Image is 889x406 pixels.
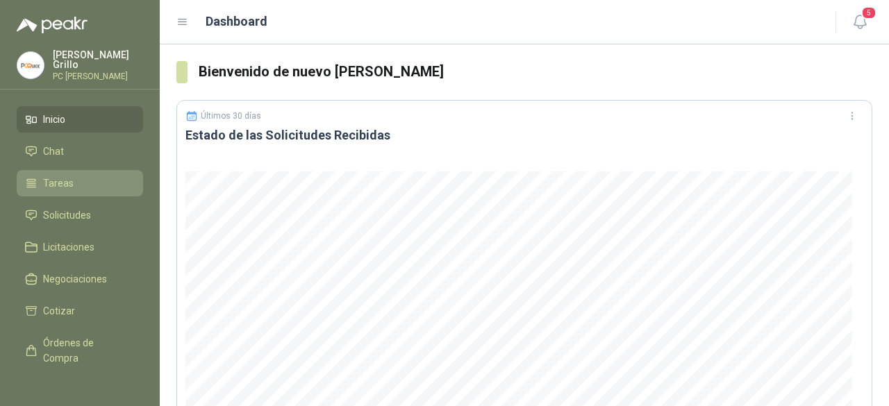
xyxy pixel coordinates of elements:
a: Inicio [17,106,143,133]
h3: Bienvenido de nuevo [PERSON_NAME] [199,61,873,83]
span: Solicitudes [43,208,91,223]
p: [PERSON_NAME] Grillo [53,50,143,69]
span: Cotizar [43,303,75,319]
span: Chat [43,144,64,159]
button: 5 [847,10,872,35]
span: Licitaciones [43,239,94,255]
img: Logo peakr [17,17,88,33]
h3: Estado de las Solicitudes Recibidas [185,127,863,144]
span: Órdenes de Compra [43,335,130,366]
img: Company Logo [17,52,44,78]
a: Licitaciones [17,234,143,260]
span: Negociaciones [43,271,107,287]
a: Negociaciones [17,266,143,292]
a: Órdenes de Compra [17,330,143,371]
p: Últimos 30 días [201,111,261,121]
span: Tareas [43,176,74,191]
span: 5 [861,6,876,19]
a: Tareas [17,170,143,196]
a: Solicitudes [17,202,143,228]
h1: Dashboard [206,12,267,31]
a: Cotizar [17,298,143,324]
span: Inicio [43,112,65,127]
a: Chat [17,138,143,164]
p: PC [PERSON_NAME] [53,72,143,81]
